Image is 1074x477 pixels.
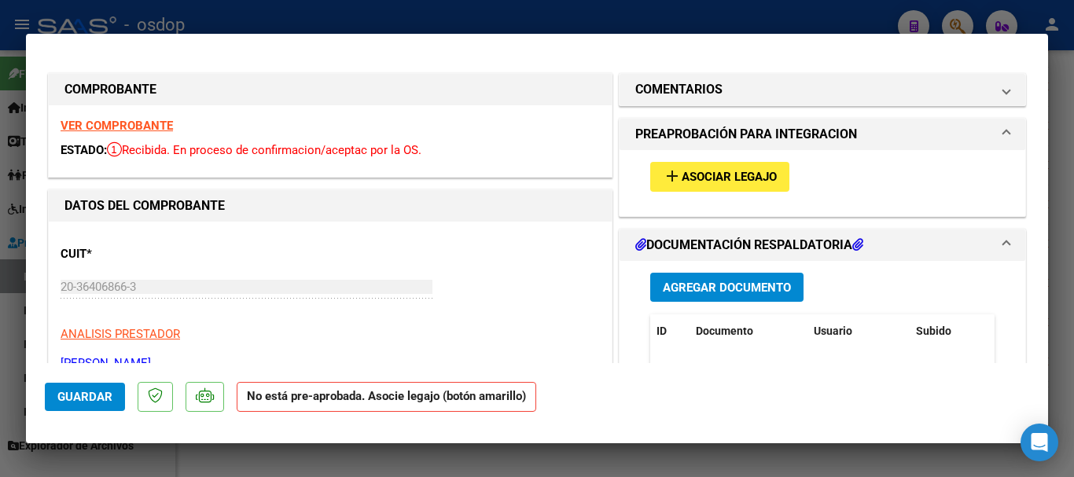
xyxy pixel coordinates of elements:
[650,162,789,191] button: Asociar Legajo
[620,229,1025,261] mat-expansion-panel-header: DOCUMENTACIÓN RESPALDATORIA
[663,167,682,185] mat-icon: add
[61,327,180,341] span: ANALISIS PRESTADOR
[910,314,988,348] datatable-header-cell: Subido
[916,325,951,337] span: Subido
[635,80,723,99] h1: COMENTARIOS
[663,281,791,295] span: Agregar Documento
[635,236,863,255] h1: DOCUMENTACIÓN RESPALDATORIA
[57,390,112,404] span: Guardar
[814,325,852,337] span: Usuario
[807,314,910,348] datatable-header-cell: Usuario
[107,143,421,157] span: Recibida. En proceso de confirmacion/aceptac por la OS.
[682,171,777,185] span: Asociar Legajo
[620,150,1025,215] div: PREAPROBACIÓN PARA INTEGRACION
[61,354,600,372] p: [PERSON_NAME]
[64,198,225,213] strong: DATOS DEL COMPROBANTE
[650,314,690,348] datatable-header-cell: ID
[635,125,857,144] h1: PREAPROBACIÓN PARA INTEGRACION
[237,382,536,413] strong: No está pre-aprobada. Asocie legajo (botón amarillo)
[620,74,1025,105] mat-expansion-panel-header: COMENTARIOS
[696,325,753,337] span: Documento
[45,383,125,411] button: Guardar
[61,119,173,133] a: VER COMPROBANTE
[61,245,223,263] p: CUIT
[61,143,107,157] span: ESTADO:
[657,325,667,337] span: ID
[620,119,1025,150] mat-expansion-panel-header: PREAPROBACIÓN PARA INTEGRACION
[650,273,804,302] button: Agregar Documento
[690,314,807,348] datatable-header-cell: Documento
[1021,424,1058,461] div: Open Intercom Messenger
[988,314,1067,348] datatable-header-cell: Acción
[64,82,156,97] strong: COMPROBANTE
